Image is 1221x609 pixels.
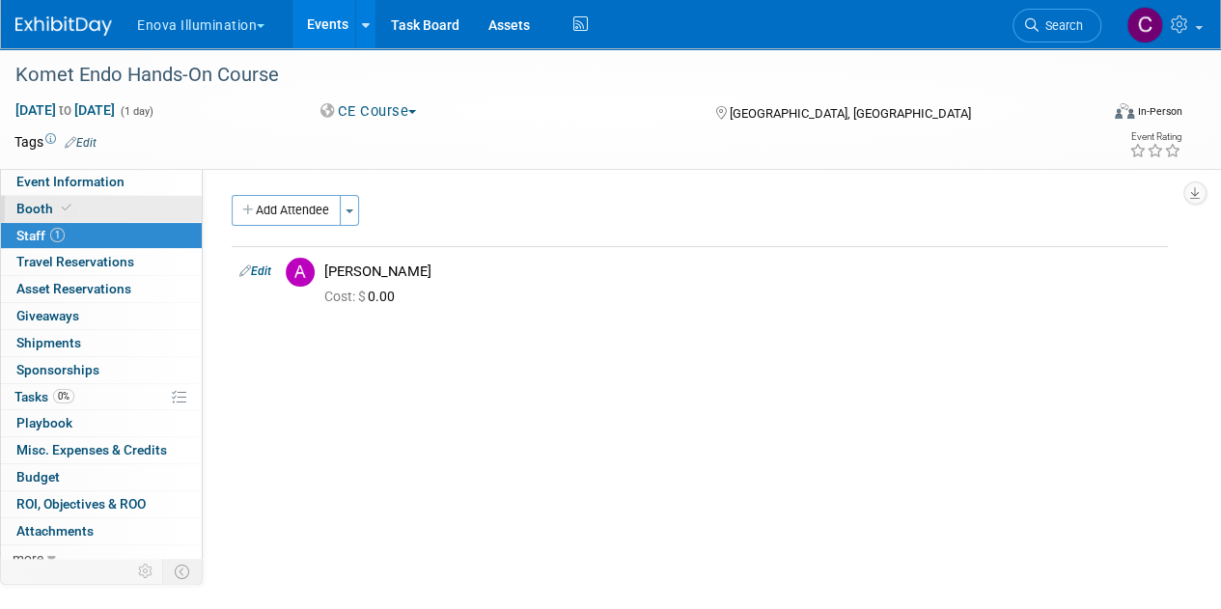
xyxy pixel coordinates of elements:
[16,201,75,216] span: Booth
[56,102,74,118] span: to
[16,254,134,269] span: Travel Reservations
[1,545,202,571] a: more
[1137,104,1182,119] div: In-Person
[65,136,97,150] a: Edit
[119,105,153,118] span: (1 day)
[1,303,202,329] a: Giveaways
[16,469,60,484] span: Budget
[50,228,65,242] span: 1
[232,195,341,226] button: Add Attendee
[1,223,202,249] a: Staff1
[1,384,202,410] a: Tasks0%
[1126,7,1163,43] img: Coley McClendon
[16,308,79,323] span: Giveaways
[1,276,202,302] a: Asset Reservations
[15,16,112,36] img: ExhibitDay
[729,106,970,121] span: [GEOGRAPHIC_DATA], [GEOGRAPHIC_DATA]
[1,437,202,463] a: Misc. Expenses & Credits
[1,491,202,517] a: ROI, Objectives & ROO
[324,289,368,304] span: Cost: $
[16,228,65,243] span: Staff
[16,281,131,296] span: Asset Reservations
[1115,103,1134,119] img: Format-Inperson.png
[14,389,74,404] span: Tasks
[16,335,81,350] span: Shipments
[16,174,125,189] span: Event Information
[14,132,97,152] td: Tags
[324,263,1160,281] div: [PERSON_NAME]
[1,169,202,195] a: Event Information
[1,410,202,436] a: Playbook
[286,258,315,287] img: A.jpg
[13,550,43,566] span: more
[16,415,72,430] span: Playbook
[1,330,202,356] a: Shipments
[16,523,94,539] span: Attachments
[16,496,146,512] span: ROI, Objectives & ROO
[14,101,116,119] span: [DATE] [DATE]
[16,362,99,377] span: Sponsorships
[314,101,424,122] button: CE Course
[1,249,202,275] a: Travel Reservations
[9,58,1083,93] div: Komet Endo Hands-On Course
[1,464,202,490] a: Budget
[1012,100,1182,129] div: Event Format
[324,289,402,304] span: 0.00
[53,389,74,403] span: 0%
[1129,132,1181,142] div: Event Rating
[129,559,163,584] td: Personalize Event Tab Strip
[1,357,202,383] a: Sponsorships
[1013,9,1101,42] a: Search
[62,203,71,213] i: Booth reservation complete
[1,196,202,222] a: Booth
[16,442,167,457] span: Misc. Expenses & Credits
[163,559,203,584] td: Toggle Event Tabs
[239,264,271,278] a: Edit
[1,518,202,544] a: Attachments
[1039,18,1083,33] span: Search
